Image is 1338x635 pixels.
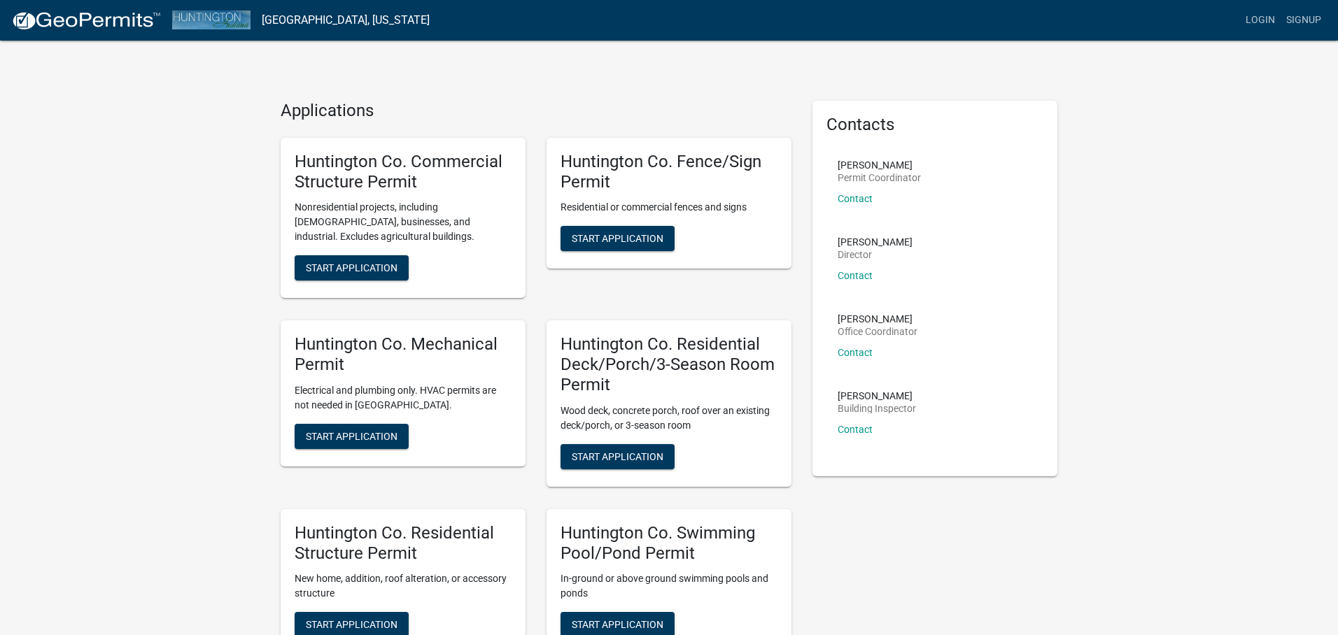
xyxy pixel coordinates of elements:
span: Start Application [306,619,397,630]
h5: Huntington Co. Residential Structure Permit [295,523,512,564]
h5: Contacts [826,115,1043,135]
p: In-ground or above ground swimming pools and ponds [561,571,777,601]
p: [PERSON_NAME] [838,160,921,170]
h5: Huntington Co. Fence/Sign Permit [561,152,777,192]
h5: Huntington Co. Commercial Structure Permit [295,152,512,192]
p: Director [838,250,913,259]
span: Start Application [306,430,397,441]
h5: Huntington Co. Swimming Pool/Pond Permit [561,523,777,564]
h4: Applications [281,101,791,121]
p: Permit Coordinator [838,173,921,183]
img: Huntington County, Indiana [172,10,251,29]
button: Start Application [295,255,409,280]
span: Start Application [572,619,663,630]
p: Residential or commercial fences and signs [561,200,777,215]
p: Wood deck, concrete porch, roof over an existing deck/porch, or 3-season room [561,404,777,433]
p: New home, addition, roof alteration, or accessory structure [295,571,512,601]
h5: Huntington Co. Residential Deck/Porch/3-Season Room Permit [561,334,777,394]
p: Office Coordinator [838,327,917,336]
button: Start Application [295,424,409,449]
a: Login [1240,7,1281,34]
p: Building Inspector [838,404,916,413]
h5: Huntington Co. Mechanical Permit [295,334,512,375]
a: Contact [838,424,873,435]
a: Contact [838,270,873,281]
span: Start Application [572,450,663,462]
p: Electrical and plumbing only. HVAC permits are not needed in [GEOGRAPHIC_DATA]. [295,383,512,413]
p: [PERSON_NAME] [838,237,913,247]
a: Contact [838,347,873,358]
a: Contact [838,193,873,204]
a: [GEOGRAPHIC_DATA], [US_STATE] [262,8,430,32]
button: Start Application [561,226,675,251]
span: Start Application [572,233,663,244]
a: Signup [1281,7,1327,34]
p: [PERSON_NAME] [838,391,916,401]
span: Start Application [306,262,397,273]
p: [PERSON_NAME] [838,314,917,324]
button: Start Application [561,444,675,469]
p: Nonresidential projects, including [DEMOGRAPHIC_DATA], businesses, and industrial. Excludes agric... [295,200,512,244]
